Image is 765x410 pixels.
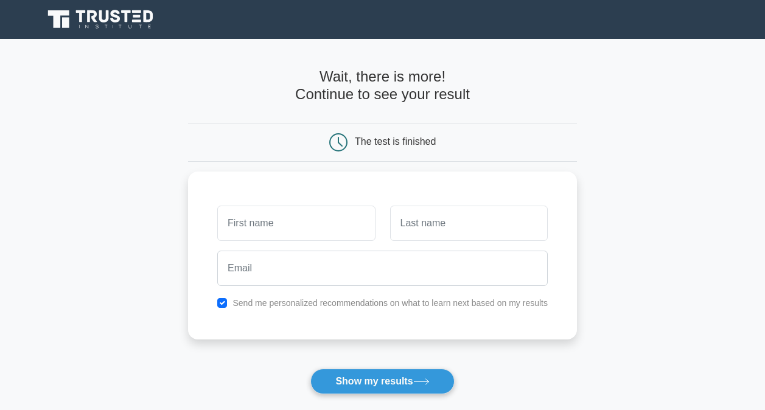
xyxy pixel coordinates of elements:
button: Show my results [310,369,454,394]
label: Send me personalized recommendations on what to learn next based on my results [232,298,548,308]
input: Email [217,251,548,286]
div: The test is finished [355,136,436,147]
h4: Wait, there is more! Continue to see your result [188,68,577,103]
input: First name [217,206,375,241]
input: Last name [390,206,548,241]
